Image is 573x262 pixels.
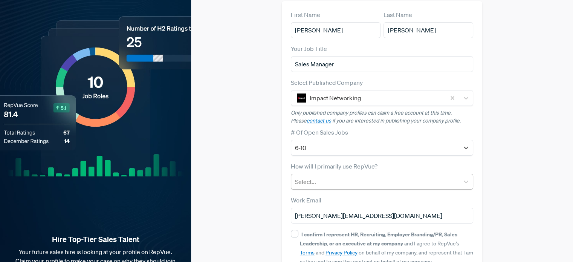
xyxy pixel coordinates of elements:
[384,10,412,19] label: Last Name
[291,22,380,38] input: First Name
[291,109,473,125] p: Only published company profiles can claim a free account at this time. Please if you are interest...
[297,93,306,103] img: Impact Networking
[300,249,315,256] a: Terms
[291,78,363,87] label: Select Published Company
[291,56,473,72] input: Title
[12,234,179,244] strong: Hire Top-Tier Sales Talent
[300,231,457,247] strong: I confirm I represent HR, Recruiting, Employer Branding/PR, Sales Leadership, or an executive at ...
[291,162,377,171] label: How will I primarily use RepVue?
[291,44,327,53] label: Your Job Title
[291,128,348,137] label: # Of Open Sales Jobs
[291,208,473,224] input: Email
[291,196,321,205] label: Work Email
[291,10,320,19] label: First Name
[307,117,331,124] a: contact us
[384,22,473,38] input: Last Name
[325,249,358,256] a: Privacy Policy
